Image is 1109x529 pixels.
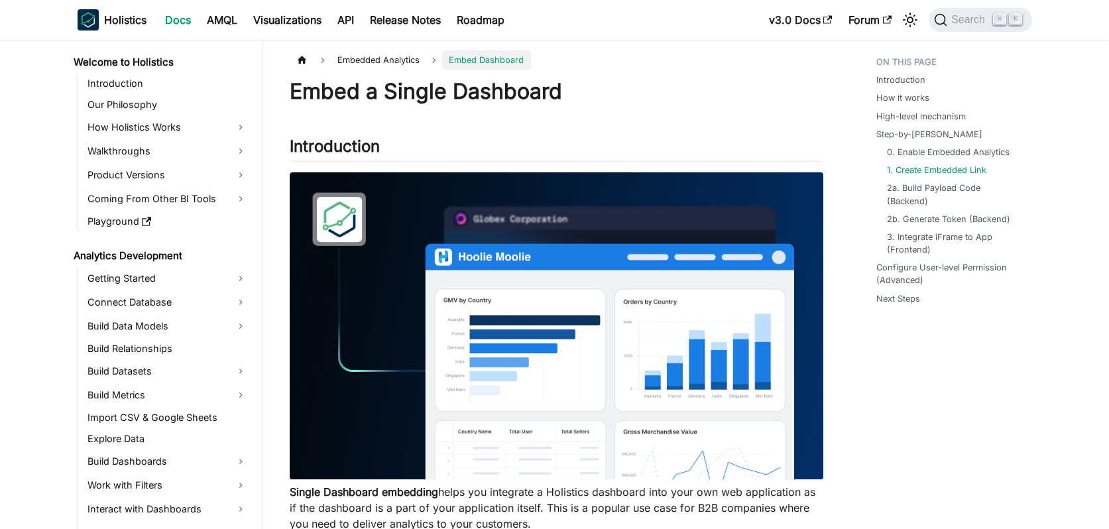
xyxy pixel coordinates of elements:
[876,110,966,123] a: High-level mechanism
[290,50,823,70] nav: Breadcrumbs
[887,164,986,176] a: 1. Create Embedded Link
[84,430,251,448] a: Explore Data
[84,164,251,186] a: Product Versions
[199,9,245,30] a: AMQL
[876,261,1024,286] a: Configure User-level Permission (Advanced)
[70,247,251,265] a: Analytics Development
[290,172,823,480] img: Embedded Dashboard
[290,485,438,499] strong: Single Dashboard embedding
[84,212,251,231] a: Playground
[887,213,1010,225] a: 2b. Generate Token (Backend)
[64,40,263,529] nav: Docs sidebar
[362,9,449,30] a: Release Notes
[993,13,1006,25] kbd: ⌘
[761,9,841,30] a: v3.0 Docs
[876,91,929,104] a: How it works
[887,146,1010,158] a: 0. Enable Embedded Analytics
[84,268,251,289] a: Getting Started
[84,339,251,358] a: Build Relationships
[157,9,199,30] a: Docs
[876,128,982,141] a: Step-by-[PERSON_NAME]
[876,292,920,305] a: Next Steps
[449,9,512,30] a: Roadmap
[84,451,251,472] a: Build Dashboards
[290,78,823,105] h1: Embed a Single Dashboard
[841,9,900,30] a: Forum
[84,408,251,427] a: Import CSV & Google Sheets
[876,74,925,86] a: Introduction
[84,384,251,406] a: Build Metrics
[70,53,251,72] a: Welcome to Holistics
[245,9,329,30] a: Visualizations
[84,499,251,520] a: Interact with Dashboards
[84,141,251,162] a: Walkthroughs
[84,361,251,382] a: Build Datasets
[329,9,362,30] a: API
[887,182,1019,207] a: 2a. Build Payload Code (Backend)
[84,74,251,93] a: Introduction
[78,9,146,30] a: HolisticsHolistics
[900,9,921,30] button: Switch between dark and light mode (currently light mode)
[442,50,530,70] span: Embed Dashboard
[84,95,251,114] a: Our Philosophy
[104,12,146,28] b: Holistics
[887,231,1019,256] a: 3. Integrate iFrame to App (Frontend)
[331,50,426,70] span: Embedded Analytics
[947,14,993,26] span: Search
[84,117,251,138] a: How Holistics Works
[84,316,251,337] a: Build Data Models
[84,188,251,209] a: Coming From Other BI Tools
[290,50,315,70] a: Home page
[84,475,251,496] a: Work with Filters
[78,9,99,30] img: Holistics
[1009,13,1022,25] kbd: K
[290,137,823,162] h2: Introduction
[84,292,251,313] a: Connect Database
[929,8,1031,32] button: Search (Command+K)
